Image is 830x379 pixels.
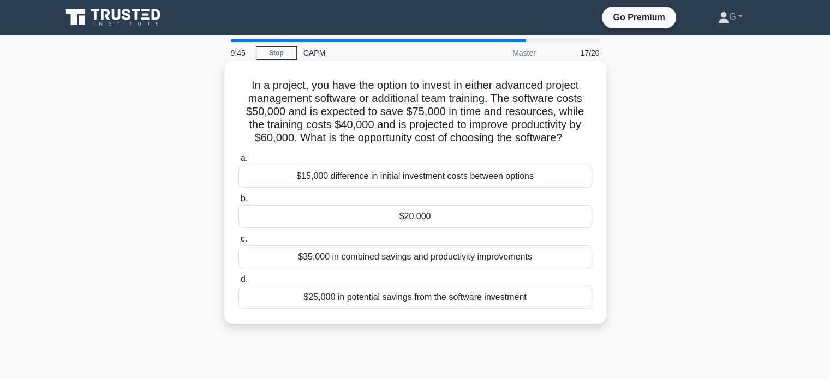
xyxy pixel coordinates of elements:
span: d. [241,274,248,284]
div: 9:45 [224,42,256,64]
span: c. [241,234,247,243]
div: $25,000 in potential savings from the software investment [238,286,592,309]
span: a. [241,153,248,163]
div: $35,000 in combined savings and productivity improvements [238,245,592,268]
div: 17/20 [542,42,606,64]
a: Stop [256,46,297,60]
div: $15,000 difference in initial investment costs between options [238,165,592,188]
span: b. [241,194,248,203]
div: Master [447,42,542,64]
div: CAPM [297,42,447,64]
div: $20,000 [238,205,592,228]
a: G [692,6,769,28]
h5: In a project, you have the option to invest in either advanced project management software or add... [237,79,593,145]
a: Go Premium [606,10,671,24]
